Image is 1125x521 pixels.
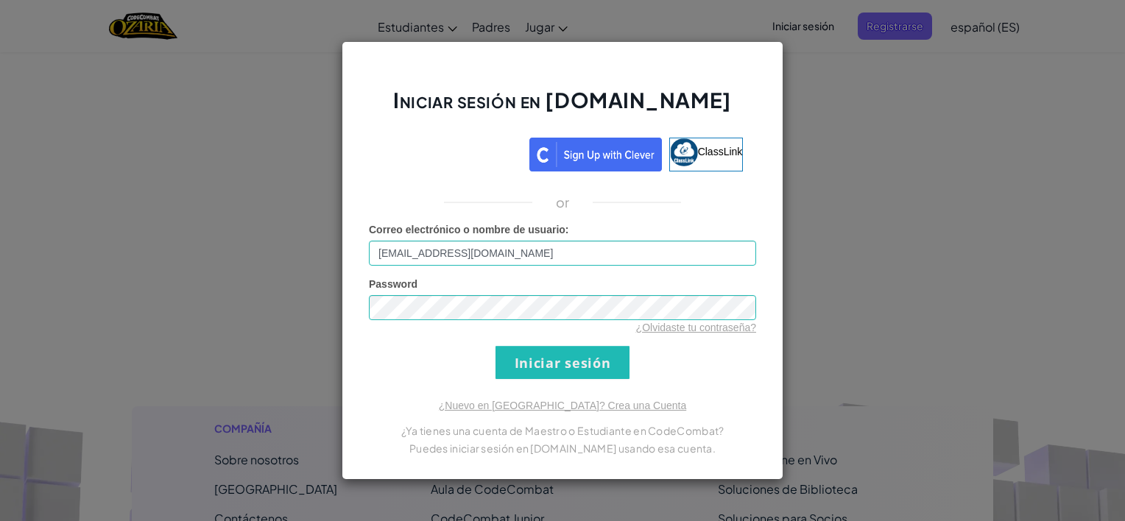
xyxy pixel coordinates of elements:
a: ¿Nuevo en [GEOGRAPHIC_DATA]? Crea una Cuenta [439,400,686,411]
p: Puedes iniciar sesión en [DOMAIN_NAME] usando esa cuenta. [369,439,756,457]
p: or [556,194,570,211]
img: classlink-logo-small.png [670,138,698,166]
img: clever_sso_button@2x.png [529,138,662,171]
h2: Iniciar sesión en [DOMAIN_NAME] [369,86,756,129]
span: Correo electrónico o nombre de usuario [369,224,565,235]
span: Password [369,278,417,290]
p: ¿Ya tienes una cuenta de Maestro o Estudiante en CodeCombat? [369,422,756,439]
label: : [369,222,569,237]
a: ¿Olvidaste tu contraseña? [636,322,756,333]
span: ClassLink [698,146,743,157]
input: Iniciar sesión [496,346,629,379]
iframe: Botón de Acceder con Google [375,136,529,169]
